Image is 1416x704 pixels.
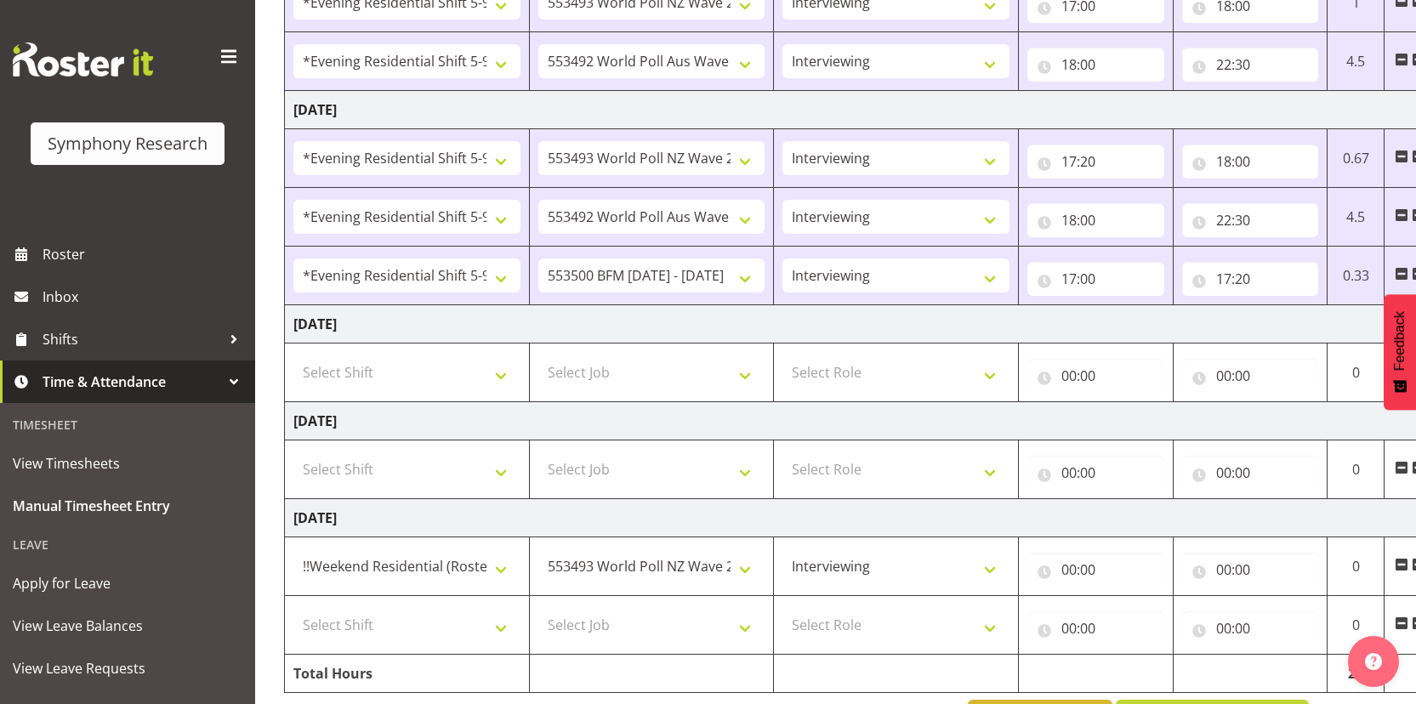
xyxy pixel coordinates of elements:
a: View Timesheets [4,442,251,485]
span: View Leave Requests [13,656,242,681]
input: Click to select... [1027,611,1164,645]
input: Click to select... [1182,145,1319,179]
td: 22 [1328,655,1385,693]
img: help-xxl-2.png [1365,653,1382,670]
td: 4.5 [1328,188,1385,247]
button: Feedback - Show survey [1384,294,1416,410]
input: Click to select... [1182,48,1319,82]
a: Apply for Leave [4,562,251,605]
span: Shifts [43,326,221,352]
span: Manual Timesheet Entry [13,493,242,519]
td: 0 [1328,440,1385,499]
input: Click to select... [1182,359,1319,393]
span: Feedback [1392,311,1407,371]
span: Apply for Leave [13,571,242,596]
td: 0.33 [1328,247,1385,305]
input: Click to select... [1027,203,1164,237]
a: View Leave Requests [4,647,251,690]
input: Click to select... [1182,262,1319,296]
span: Inbox [43,284,247,309]
td: 0 [1328,596,1385,655]
input: Click to select... [1182,203,1319,237]
input: Click to select... [1027,456,1164,490]
span: View Timesheets [13,451,242,476]
input: Click to select... [1182,456,1319,490]
input: Click to select... [1027,359,1164,393]
input: Click to select... [1182,611,1319,645]
input: Click to select... [1027,553,1164,587]
div: Symphony Research [48,131,208,156]
td: 4.5 [1328,32,1385,91]
td: 0 [1328,537,1385,596]
img: Rosterit website logo [13,43,153,77]
input: Click to select... [1027,145,1164,179]
span: View Leave Balances [13,613,242,639]
input: Click to select... [1027,48,1164,82]
td: 0 [1328,343,1385,402]
a: View Leave Balances [4,605,251,647]
input: Click to select... [1027,262,1164,296]
input: Click to select... [1182,553,1319,587]
a: Manual Timesheet Entry [4,485,251,527]
div: Timesheet [4,407,251,442]
td: Total Hours [285,655,530,693]
span: Roster [43,241,247,267]
td: 0.67 [1328,129,1385,188]
span: Time & Attendance [43,369,221,395]
div: Leave [4,527,251,562]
